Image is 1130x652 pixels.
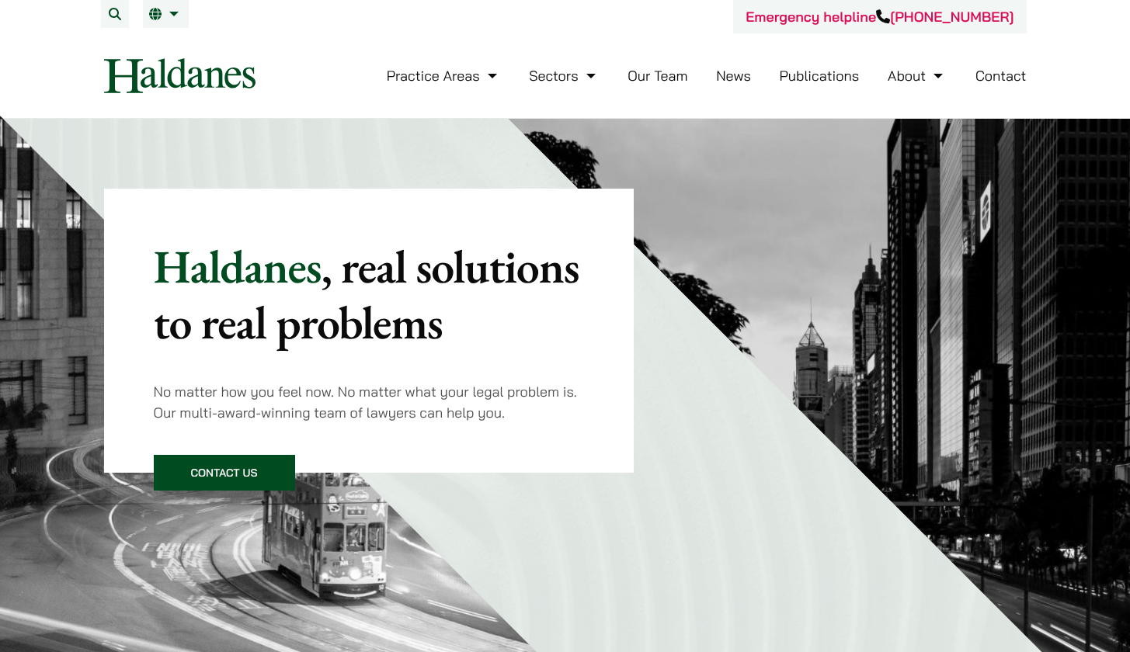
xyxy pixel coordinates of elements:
[628,67,687,85] a: Our Team
[780,67,860,85] a: Publications
[154,381,585,423] p: No matter how you feel now. No matter what your legal problem is. Our multi-award-winning team of...
[154,238,585,350] p: Haldanes
[154,236,579,352] mark: , real solutions to real problems
[154,455,295,491] a: Contact Us
[716,67,751,85] a: News
[975,67,1027,85] a: Contact
[888,67,947,85] a: About
[529,67,599,85] a: Sectors
[149,8,183,20] a: EN
[104,58,256,93] img: Logo of Haldanes
[746,8,1014,26] a: Emergency helpline[PHONE_NUMBER]
[387,67,501,85] a: Practice Areas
